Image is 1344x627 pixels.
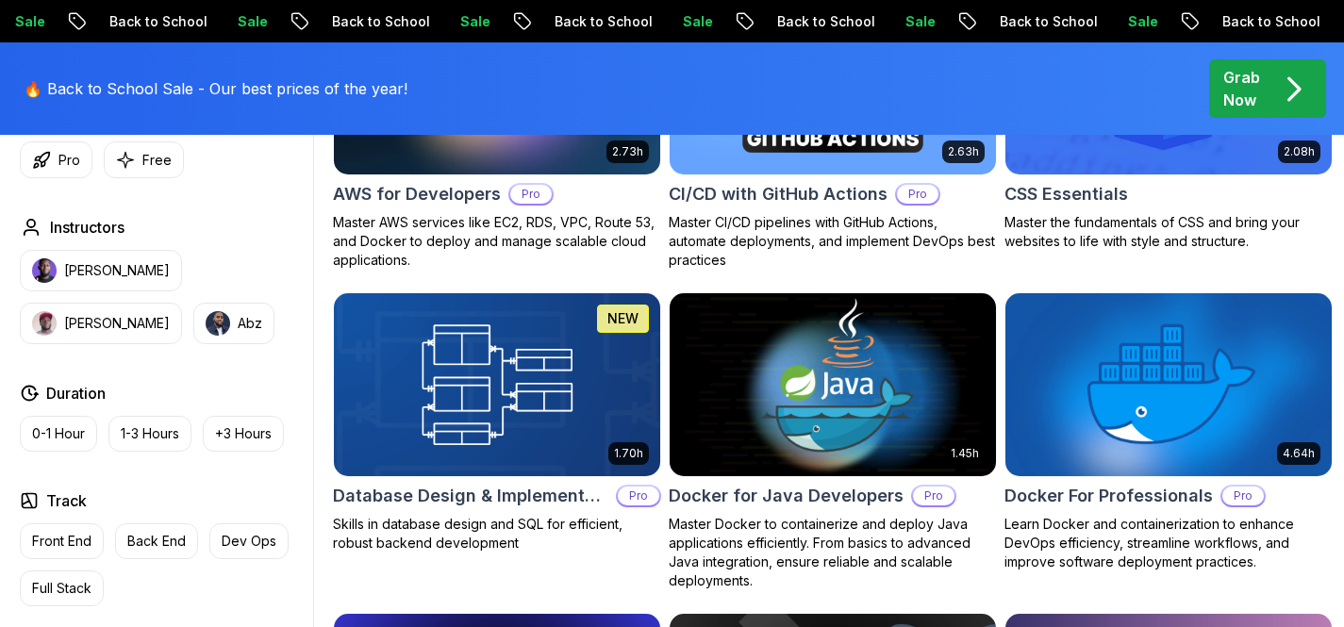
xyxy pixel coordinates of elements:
a: Database Design & Implementation card1.70hNEWDatabase Design & ImplementationProSkills in databas... [333,292,661,553]
p: [PERSON_NAME] [64,314,170,333]
p: Sale [708,12,769,31]
p: NEW [607,309,639,328]
p: 🔥 Back to School Sale - Our best prices of the year! [24,77,407,100]
p: Learn Docker and containerization to enhance DevOps efficiency, streamline workflows, and improve... [1004,515,1333,571]
button: Pro [20,141,92,178]
h2: CSS Essentials [1004,181,1128,207]
p: Full Stack [32,579,91,598]
button: instructor img[PERSON_NAME] [20,250,182,291]
button: 1-3 Hours [108,416,191,452]
h2: AWS for Developers [333,181,501,207]
p: 4.64h [1283,446,1315,461]
p: 2.63h [948,144,979,159]
p: 1.45h [951,446,979,461]
button: Dev Ops [209,523,289,559]
button: +3 Hours [203,416,284,452]
p: [PERSON_NAME] [64,261,170,280]
h2: Database Design & Implementation [333,483,608,509]
button: instructor img[PERSON_NAME] [20,303,182,344]
img: instructor img [206,311,230,336]
p: Front End [32,532,91,551]
p: Back to School [580,12,708,31]
p: Back to School [135,12,263,31]
button: Free [104,141,184,178]
h2: Docker for Java Developers [669,483,904,509]
p: Master Docker to containerize and deploy Java applications efficiently. From basics to advanced J... [669,515,997,590]
p: Pro [1222,487,1264,505]
p: Pro [913,487,954,505]
a: Docker for Java Developers card1.45hDocker for Java DevelopersProMaster Docker to containerize an... [669,292,997,590]
p: Abz [238,314,262,333]
p: Sale [41,12,101,31]
a: Docker For Professionals card4.64hDocker For ProfessionalsProLearn Docker and containerization to... [1004,292,1333,571]
p: Skills in database design and SQL for efficient, robust backend development [333,515,661,553]
p: Sale [931,12,991,31]
h2: Duration [46,382,106,404]
p: Pro [618,487,659,505]
p: Pro [58,151,80,170]
p: Pro [897,185,938,204]
p: 1.70h [614,446,643,461]
p: Sale [263,12,324,31]
p: Pro [510,185,552,204]
p: Master the fundamentals of CSS and bring your websites to life with style and structure. [1004,213,1333,251]
p: Master AWS services like EC2, RDS, VPC, Route 53, and Docker to deploy and manage scalable cloud ... [333,213,661,270]
button: 0-1 Hour [20,416,97,452]
p: 2.73h [612,144,643,159]
p: Master CI/CD pipelines with GitHub Actions, automate deployments, and implement DevOps best pract... [669,213,997,270]
img: instructor img [32,311,57,336]
button: Back End [115,523,198,559]
p: Free [142,151,172,170]
p: Back End [127,532,186,551]
h2: CI/CD with GitHub Actions [669,181,888,207]
p: Back to School [803,12,931,31]
p: Back to School [357,12,486,31]
p: Grab Now [1223,66,1260,111]
p: Back to School [1025,12,1153,31]
button: instructor imgAbz [193,303,274,344]
p: Dev Ops [222,532,276,551]
img: Docker For Professionals card [1005,293,1332,476]
img: Docker for Java Developers card [661,289,1004,480]
p: 0-1 Hour [32,424,85,443]
img: Database Design & Implementation card [334,293,660,476]
p: 2.08h [1284,144,1315,159]
p: +3 Hours [215,424,272,443]
button: Front End [20,523,104,559]
p: Sale [1153,12,1214,31]
button: Full Stack [20,570,104,606]
p: 1-3 Hours [121,424,179,443]
h2: Track [46,489,87,512]
p: Sale [486,12,546,31]
h2: Instructors [50,216,124,239]
img: instructor img [32,258,57,283]
h2: Docker For Professionals [1004,483,1213,509]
